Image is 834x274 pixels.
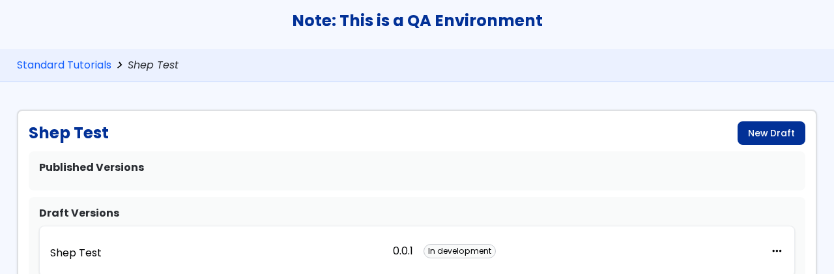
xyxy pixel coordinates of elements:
[111,59,128,72] span: chevron_right
[770,245,784,258] button: more_horiz
[50,247,102,259] p: Shep Test
[39,162,795,174] h2: Published Versions
[17,59,111,72] a: Standard Tutorials
[128,59,181,72] span: Shep Test
[29,124,109,142] h1: Shep Test
[393,245,413,257] div: 0.0.1
[50,237,102,266] a: Shep Test
[424,244,496,258] div: In development
[39,207,795,219] h2: Draft Versions
[738,121,805,145] a: New Draft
